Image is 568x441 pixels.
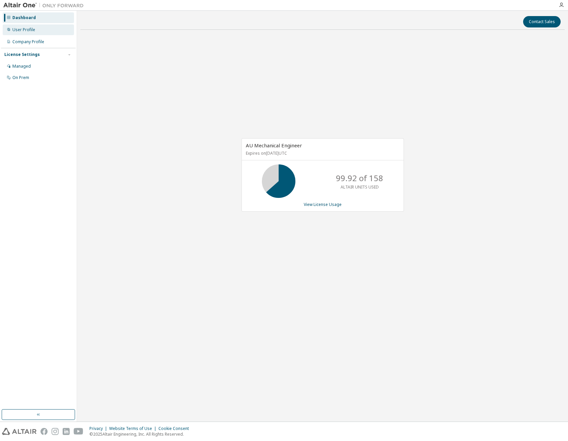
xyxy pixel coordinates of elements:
img: altair_logo.svg [2,428,37,435]
div: Dashboard [12,15,36,20]
button: Contact Sales [523,16,561,27]
img: linkedin.svg [63,428,70,435]
p: 99.92 of 158 [336,172,383,184]
p: © 2025 Altair Engineering, Inc. All Rights Reserved. [89,431,193,437]
div: Managed [12,64,31,69]
div: Website Terms of Use [109,426,158,431]
p: ALTAIR UNITS USED [341,184,379,190]
div: License Settings [4,52,40,57]
div: Privacy [89,426,109,431]
div: User Profile [12,27,35,32]
img: youtube.svg [74,428,83,435]
img: facebook.svg [41,428,48,435]
img: instagram.svg [52,428,59,435]
div: On Prem [12,75,29,80]
div: Company Profile [12,39,44,45]
a: View License Usage [304,202,342,207]
div: Cookie Consent [158,426,193,431]
img: Altair One [3,2,87,9]
span: AU Mechanical Engineer [246,142,302,149]
p: Expires on [DATE] UTC [246,150,398,156]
